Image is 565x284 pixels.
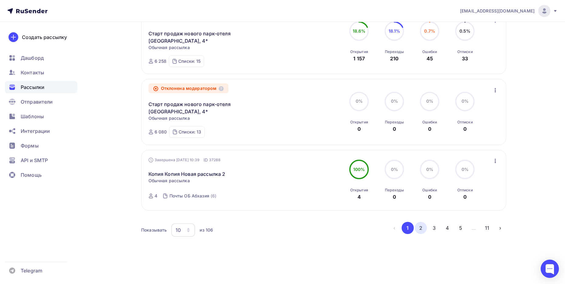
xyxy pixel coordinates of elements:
[5,96,77,108] a: Отправители
[426,98,433,104] span: 0%
[455,222,467,234] button: Go to page 5
[5,52,77,64] a: Дашборд
[179,129,201,135] div: Списки: 13
[357,125,361,133] div: 0
[169,191,217,201] a: Почты ОБ Абхазия (6)
[350,188,368,193] div: Открытия
[385,49,404,54] div: Переходы
[148,178,190,184] span: Обычная рассылка
[350,120,368,125] div: Открытия
[391,98,398,104] span: 0%
[21,98,53,105] span: Отправители
[462,167,469,172] span: 0%
[426,167,433,172] span: 0%
[427,55,433,62] div: 45
[178,58,201,64] div: Списки: 15
[211,193,216,199] div: (6)
[155,193,157,199] div: 4
[5,66,77,79] a: Контакты
[353,167,365,172] span: 100%
[21,69,44,76] span: Контакты
[393,193,396,201] div: 0
[481,222,493,234] button: Go to page 11
[393,125,396,133] div: 0
[402,222,414,234] button: Go to page 1
[422,120,437,125] div: Ошибки
[353,28,366,34] span: 18.6%
[5,110,77,122] a: Шаблоны
[209,157,221,163] span: 37288
[5,140,77,152] a: Формы
[415,222,427,234] button: Go to page 2
[21,54,44,62] span: Дашборд
[457,188,473,193] div: Отписки
[457,49,473,54] div: Отписки
[148,157,221,163] div: Завершена [DATE] 10:39
[169,193,209,199] div: Почты ОБ Абхазия
[204,157,208,163] span: ID
[148,101,253,115] a: Старт продаж нового парк-отеля [GEOGRAPHIC_DATA], 4*
[176,226,181,234] div: 10
[21,142,39,149] span: Формы
[463,125,467,133] div: 0
[422,188,437,193] div: Ошибки
[462,98,469,104] span: 0%
[422,49,437,54] div: Ошибки
[428,193,431,201] div: 0
[5,81,77,93] a: Рассылки
[155,129,167,135] div: 6 080
[391,167,398,172] span: 0%
[460,8,535,14] span: [EMAIL_ADDRESS][DOMAIN_NAME]
[21,267,42,274] span: Telegram
[21,171,42,179] span: Помощь
[353,55,365,62] div: 1 157
[460,5,558,17] a: [EMAIL_ADDRESS][DOMAIN_NAME]
[148,115,190,121] span: Обычная рассылка
[21,157,48,164] span: API и SMTP
[389,28,400,34] span: 18.1%
[350,49,368,54] div: Открытия
[200,227,213,233] div: из 106
[388,222,506,234] ul: Pagination
[428,222,440,234] button: Go to page 3
[357,193,361,201] div: 4
[441,222,453,234] button: Go to page 4
[21,113,44,120] span: Шаблоны
[141,227,167,233] div: Показывать
[390,55,399,62] div: 210
[356,98,363,104] span: 0%
[428,125,431,133] div: 0
[148,83,229,93] div: Отклонена модератором
[462,55,468,62] div: 33
[385,120,404,125] div: Переходы
[494,222,506,234] button: Go to next page
[22,34,67,41] div: Создать рассылку
[148,170,225,178] a: Копия Копия Новая рассылка 2
[148,30,253,44] a: Старт продаж нового парк-отеля [GEOGRAPHIC_DATA], 4*
[463,193,467,201] div: 0
[171,223,195,237] button: 10
[21,83,44,91] span: Рассылки
[21,127,50,135] span: Интеграции
[459,28,471,34] span: 0.5%
[385,188,404,193] div: Переходы
[424,28,435,34] span: 0.7%
[457,120,473,125] div: Отписки
[155,58,167,64] div: 6 258
[148,44,190,51] span: Обычная рассылка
